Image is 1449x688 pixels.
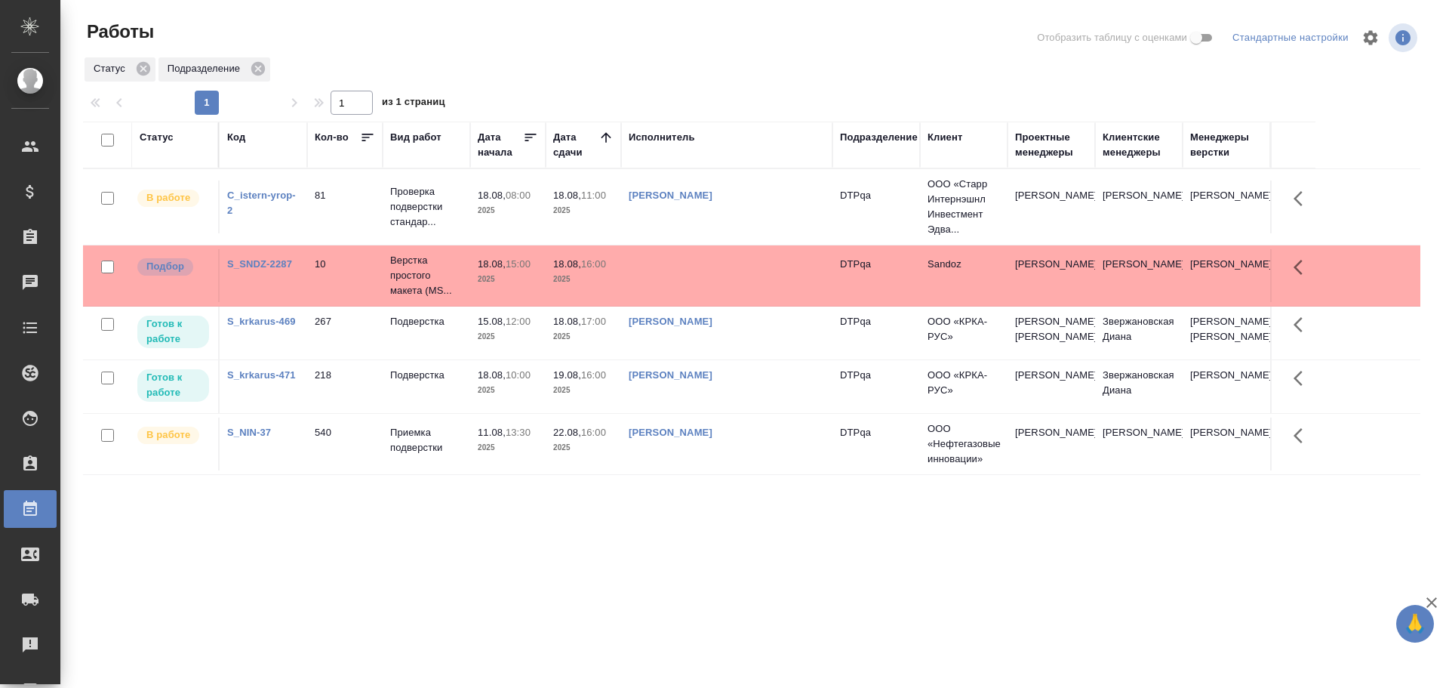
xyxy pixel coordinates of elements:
p: 2025 [478,272,538,287]
p: Подверстка [390,314,463,329]
p: 2025 [478,383,538,398]
button: Здесь прячутся важные кнопки [1284,360,1321,396]
p: [PERSON_NAME] [1190,368,1263,383]
p: Статус [94,61,131,76]
p: [PERSON_NAME] [1190,188,1263,203]
div: Менеджеры верстки [1190,130,1263,160]
a: [PERSON_NAME] [629,190,712,201]
div: Статус [85,57,155,82]
p: 18.08, [478,369,506,381]
div: Можно подбирать исполнителей [136,257,211,277]
a: S_SNDZ-2287 [227,258,292,270]
td: Звержановская Диана [1095,307,1183,359]
p: 2025 [553,203,614,218]
td: 81 [307,180,383,233]
p: Готов к работе [146,370,200,400]
p: 18.08, [553,258,581,270]
p: 19.08, [553,369,581,381]
td: [PERSON_NAME] [1095,418,1183,470]
p: 15.08, [478,316,506,327]
a: C_istern-yrop-2 [227,190,296,216]
span: Посмотреть информацию [1389,23,1420,52]
p: Подверстка [390,368,463,383]
p: [PERSON_NAME], [PERSON_NAME] [1190,314,1263,344]
p: Sandoz [928,257,1000,272]
div: Исполнитель выполняет работу [136,425,211,446]
td: Звержановская Диана [1095,360,1183,413]
div: Исполнитель может приступить к работе [136,314,211,350]
div: Клиент [928,130,962,145]
p: 16:00 [581,369,606,381]
p: 2025 [553,383,614,398]
a: S_krkarus-469 [227,316,296,327]
p: 12:00 [506,316,531,327]
p: Подразделение [168,61,245,76]
p: Приемка подверстки [390,425,463,455]
span: из 1 страниц [382,93,445,115]
p: Готов к работе [146,316,200,347]
td: [PERSON_NAME] [1008,249,1095,302]
a: [PERSON_NAME] [629,427,712,438]
div: Исполнитель может приступить к работе [136,368,211,403]
p: 18.08, [553,190,581,201]
div: Клиентские менеджеры [1103,130,1175,160]
td: [PERSON_NAME] [1008,360,1095,413]
span: Отобразить таблицу с оценками [1037,30,1187,45]
p: ООО «Старр Интернэшнл Инвестмент Эдва... [928,177,1000,237]
div: Дата начала [478,130,523,160]
p: 16:00 [581,427,606,438]
p: 18.08, [478,190,506,201]
p: 17:00 [581,316,606,327]
td: [PERSON_NAME] [1095,249,1183,302]
td: [PERSON_NAME] [1008,418,1095,470]
p: 2025 [478,329,538,344]
p: 2025 [553,272,614,287]
p: ООО «КРКА-РУС» [928,314,1000,344]
div: split button [1229,26,1352,50]
p: [PERSON_NAME], [PERSON_NAME] [1015,314,1088,344]
div: Статус [140,130,174,145]
td: [PERSON_NAME] [1095,180,1183,233]
p: ООО «КРКА-РУС» [928,368,1000,398]
p: 2025 [478,440,538,455]
div: Подразделение [840,130,918,145]
td: 267 [307,307,383,359]
td: 218 [307,360,383,413]
button: Здесь прячутся важные кнопки [1284,180,1321,217]
div: Дата сдачи [553,130,598,160]
button: 🙏 [1396,605,1434,643]
div: Код [227,130,245,145]
td: DTPqa [832,249,920,302]
div: Подразделение [158,57,270,82]
p: 13:30 [506,427,531,438]
p: 16:00 [581,258,606,270]
p: 11.08, [478,427,506,438]
span: 🙏 [1402,608,1428,640]
td: 540 [307,418,383,470]
p: Подбор [146,259,184,274]
p: В работе [146,427,190,443]
p: 10:00 [506,369,531,381]
p: 18.08, [478,258,506,270]
p: 2025 [478,203,538,218]
p: Проверка подверстки стандар... [390,184,463,230]
div: Исполнитель выполняет работу [136,188,211,208]
p: 2025 [553,329,614,344]
p: [PERSON_NAME] [1190,257,1263,272]
p: В работе [146,190,190,205]
p: Верстка простого макета (MS... [390,253,463,298]
p: 18.08, [553,316,581,327]
a: S_NIN-37 [227,427,271,438]
button: Здесь прячутся важные кнопки [1284,307,1321,343]
span: Настроить таблицу [1352,20,1389,56]
div: Кол-во [315,130,349,145]
div: Проектные менеджеры [1015,130,1088,160]
button: Здесь прячутся важные кнопки [1284,249,1321,285]
a: S_krkarus-471 [227,369,296,381]
span: Работы [83,20,154,44]
td: DTPqa [832,307,920,359]
p: ООО «Нефтегазовые инновации» [928,421,1000,467]
p: 22.08, [553,427,581,438]
td: DTPqa [832,418,920,470]
td: DTPqa [832,180,920,233]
